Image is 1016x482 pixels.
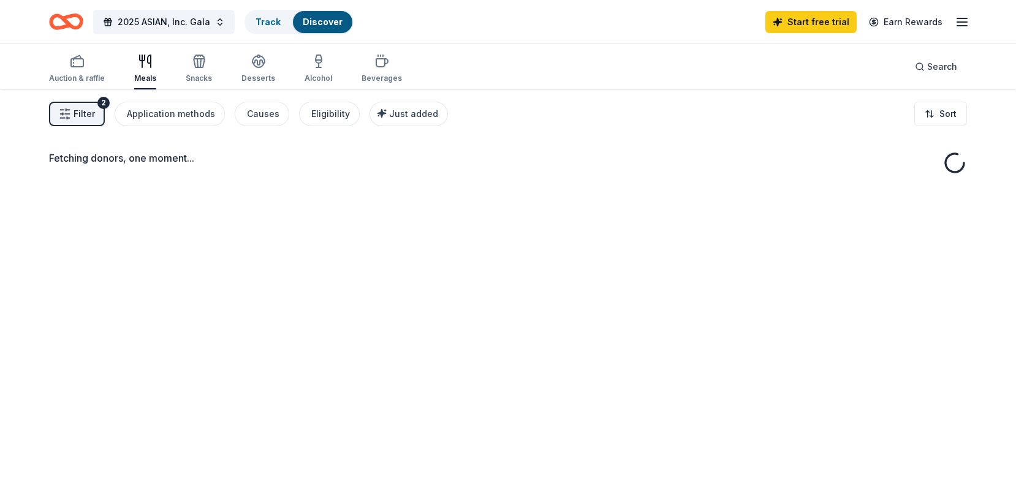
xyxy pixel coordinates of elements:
button: TrackDiscover [245,10,354,34]
button: Desserts [241,49,275,89]
span: Sort [939,107,957,121]
span: Search [927,59,957,74]
div: Eligibility [311,107,350,121]
div: Auction & raffle [49,73,105,83]
button: Snacks [186,49,212,89]
button: Filter2 [49,102,105,126]
button: Application methods [115,102,225,126]
button: Just added [370,102,448,126]
a: Earn Rewards [862,11,950,33]
button: Causes [235,102,289,126]
button: 2025 ASIAN, Inc. Gala [93,10,235,34]
a: Start free trial [765,11,857,33]
div: Fetching donors, one moment... [49,151,967,165]
div: Alcohol [305,73,332,83]
div: 2 [97,97,110,109]
div: Desserts [241,73,275,83]
div: Meals [134,73,156,83]
a: Discover [303,17,343,27]
span: 2025 ASIAN, Inc. Gala [118,15,210,29]
a: Home [49,7,83,36]
button: Auction & raffle [49,49,105,89]
div: Beverages [362,73,402,83]
button: Sort [914,102,967,126]
button: Alcohol [305,49,332,89]
button: Search [905,55,967,79]
button: Beverages [362,49,402,89]
div: Snacks [186,73,212,83]
div: Causes [247,107,279,121]
div: Application methods [127,107,215,121]
span: Filter [74,107,95,121]
button: Eligibility [299,102,360,126]
button: Meals [134,49,156,89]
span: Just added [389,108,438,119]
a: Track [256,17,281,27]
